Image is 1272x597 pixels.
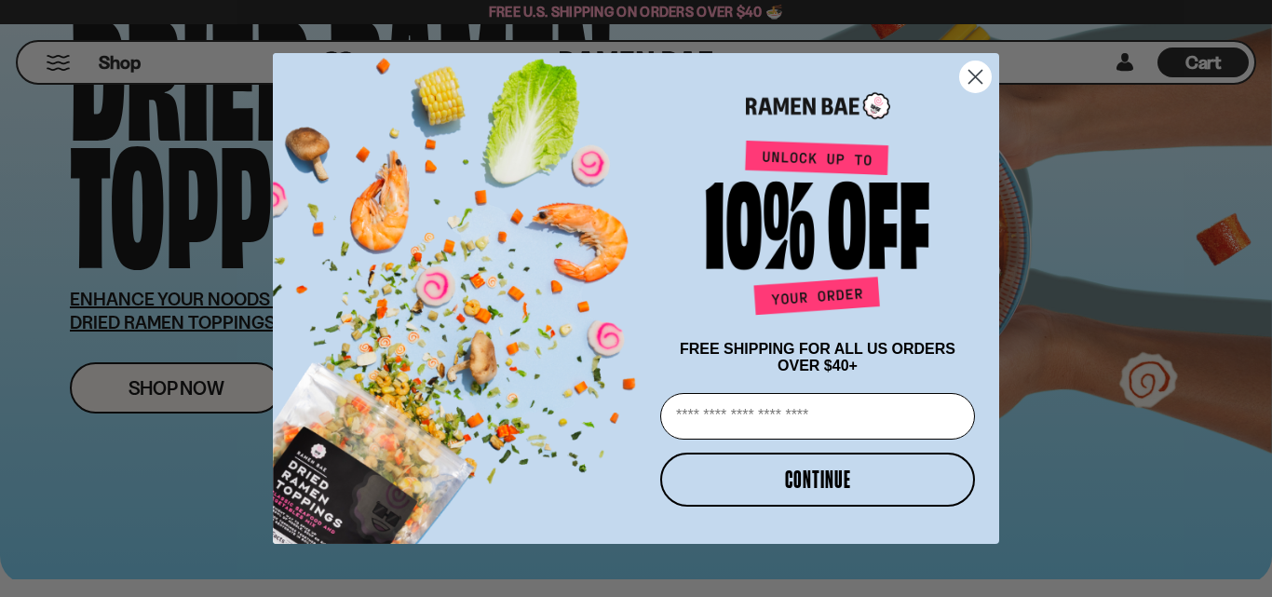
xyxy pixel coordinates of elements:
[746,90,890,121] img: Ramen Bae Logo
[959,61,992,93] button: Close dialog
[680,341,955,373] span: FREE SHIPPING FOR ALL US ORDERS OVER $40+
[701,140,934,322] img: Unlock up to 10% off
[660,453,975,507] button: CONTINUE
[273,37,653,544] img: ce7035ce-2e49-461c-ae4b-8ade7372f32c.png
